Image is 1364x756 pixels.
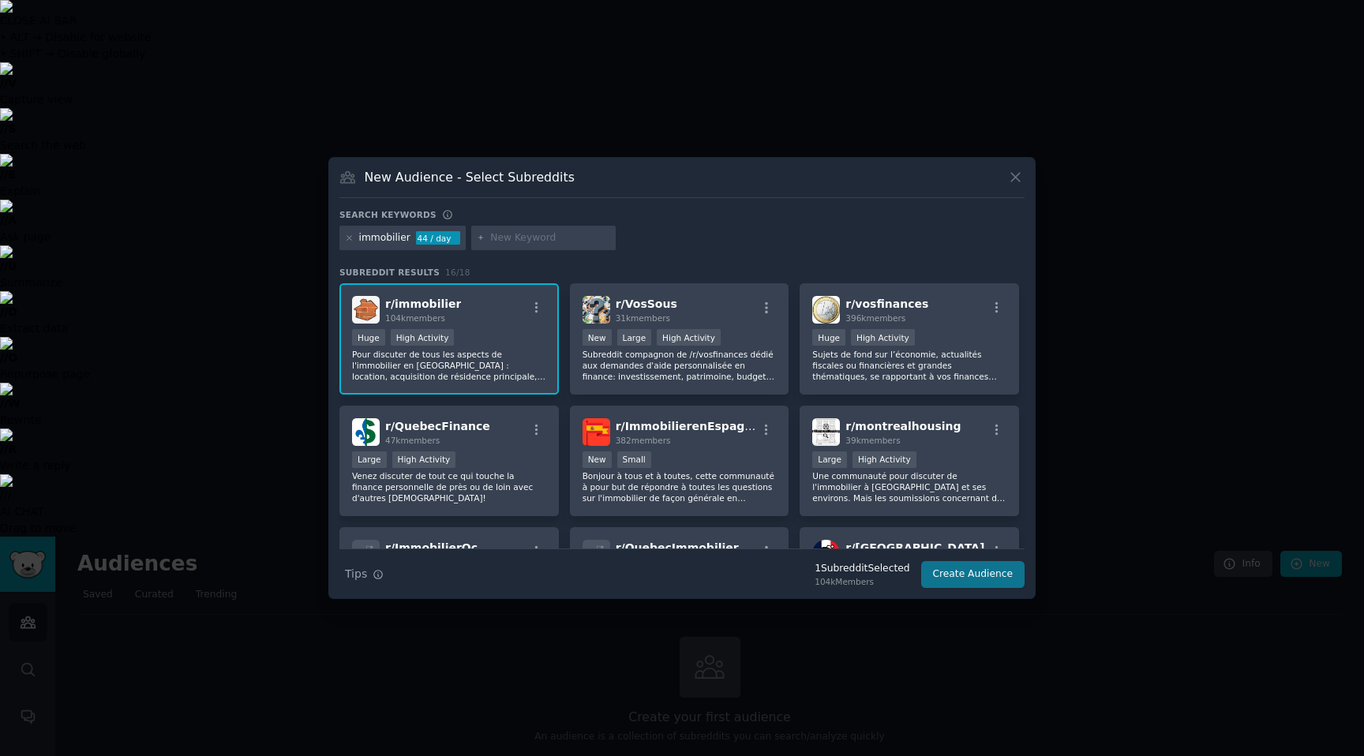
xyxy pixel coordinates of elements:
span: r/ QuebecImmobilier [616,541,739,554]
span: Tips [345,566,367,582]
div: 104k Members [815,576,909,587]
span: r/ ImmobilierQc [385,541,478,554]
button: Tips [339,560,389,588]
span: r/ [GEOGRAPHIC_DATA] [845,541,984,554]
img: france [812,540,840,567]
div: 1 Subreddit Selected [815,562,909,576]
button: Create Audience [921,561,1025,588]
